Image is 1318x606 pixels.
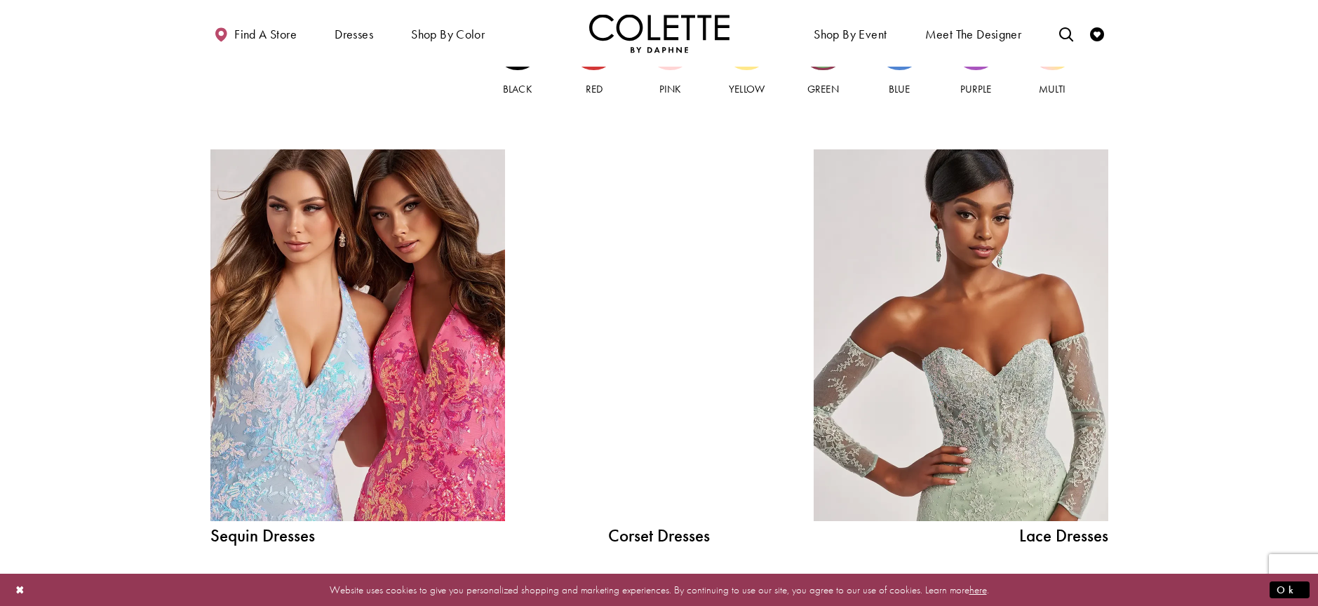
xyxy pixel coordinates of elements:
span: Lace Dresses [814,527,1108,544]
a: Meet the designer [922,14,1026,53]
span: Black [503,82,532,96]
span: Purple [960,82,991,96]
a: Visit Home Page [589,14,729,53]
span: Meet the designer [925,27,1022,41]
img: Colette by Daphne [589,14,729,53]
a: Lace Dress Spring 2025 collection Related Link [814,149,1108,521]
button: Close Dialog [8,577,32,602]
span: Yellow [729,82,764,96]
span: Shop by color [408,14,488,53]
span: Red [586,82,603,96]
span: Multi [1039,82,1065,96]
span: Green [807,82,838,96]
a: Find a store [210,14,300,53]
span: Dresses [331,14,377,53]
span: Shop by color [411,27,485,41]
a: Sequin Dresses Related Link [210,149,505,521]
p: Website uses cookies to give you personalized shopping and marketing experiences. By continuing t... [101,580,1217,599]
span: Pink [659,82,681,96]
span: Dresses [335,27,373,41]
a: Corset Dresses [554,527,765,544]
span: Shop By Event [814,27,887,41]
a: here [969,582,987,596]
a: Toggle search [1056,14,1077,53]
a: Check Wishlist [1087,14,1108,53]
span: Shop By Event [810,14,890,53]
span: Sequin Dresses [210,527,505,544]
button: Submit Dialog [1270,581,1310,598]
span: Blue [889,82,910,96]
span: Find a store [234,27,297,41]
